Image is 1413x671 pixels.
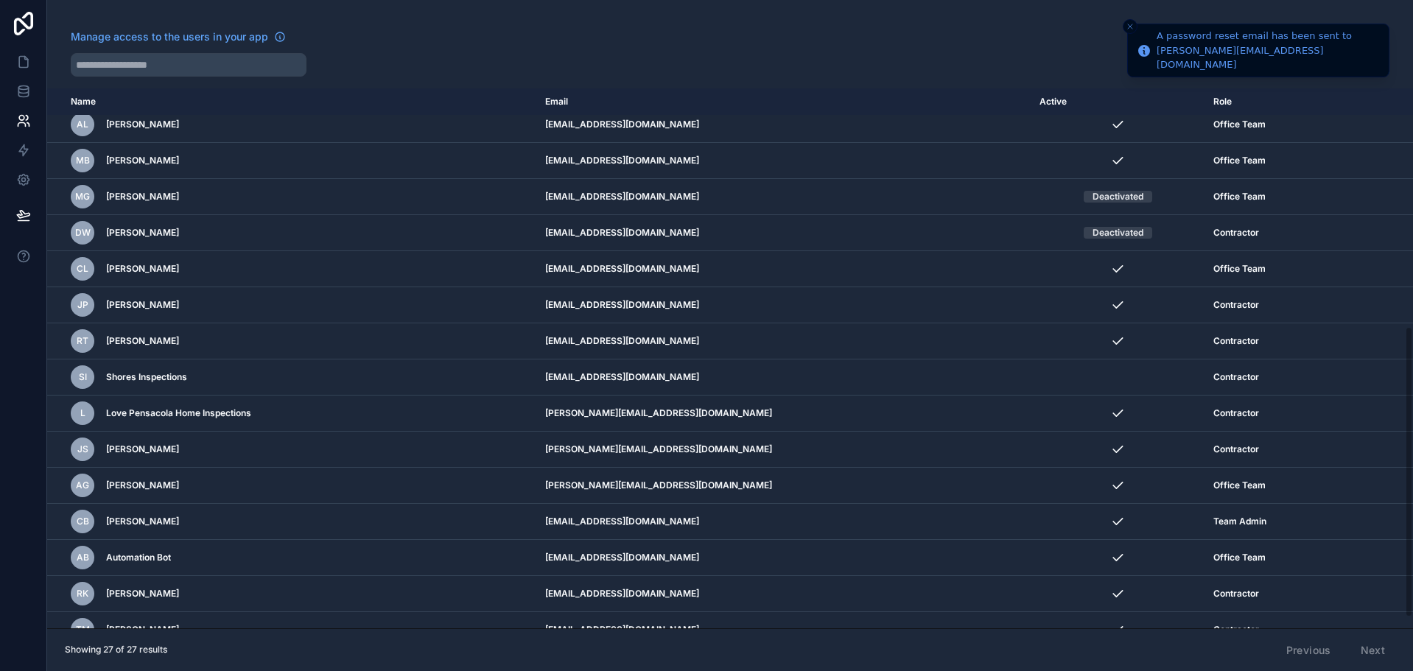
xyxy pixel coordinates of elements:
span: [PERSON_NAME] [106,335,179,347]
span: Office Team [1213,479,1266,491]
span: Contractor [1213,588,1259,600]
span: [PERSON_NAME] [106,119,179,130]
span: Contractor [1213,443,1259,455]
span: RT [77,335,88,347]
td: [EMAIL_ADDRESS][DOMAIN_NAME] [536,323,1031,359]
span: [PERSON_NAME] [106,516,179,527]
th: Name [47,88,536,116]
span: CB [77,516,89,527]
span: DW [75,227,91,239]
span: TM [76,624,90,636]
span: [PERSON_NAME] [106,299,179,311]
span: Contractor [1213,335,1259,347]
span: Contractor [1213,407,1259,419]
span: Contractor [1213,371,1259,383]
span: MB [76,155,90,166]
span: [PERSON_NAME] [106,479,179,491]
span: AG [76,479,89,491]
span: Office Team [1213,552,1266,563]
td: [EMAIL_ADDRESS][DOMAIN_NAME] [536,107,1031,143]
span: Showing 27 of 27 results [65,644,167,656]
span: AB [77,552,89,563]
span: AL [77,119,88,130]
th: Role [1205,88,1347,116]
td: [EMAIL_ADDRESS][DOMAIN_NAME] [536,576,1031,612]
div: A password reset email has been sent to [PERSON_NAME][EMAIL_ADDRESS][DOMAIN_NAME] [1157,29,1377,72]
span: Manage access to the users in your app [71,29,268,44]
td: [EMAIL_ADDRESS][DOMAIN_NAME] [536,612,1031,648]
td: [EMAIL_ADDRESS][DOMAIN_NAME] [536,143,1031,179]
td: [EMAIL_ADDRESS][DOMAIN_NAME] [536,504,1031,540]
span: [PERSON_NAME] [106,155,179,166]
div: scrollable content [47,88,1413,628]
button: Close toast [1123,19,1137,34]
span: Contractor [1213,299,1259,311]
th: Email [536,88,1031,116]
span: Office Team [1213,263,1266,275]
span: [PERSON_NAME] [106,588,179,600]
span: [PERSON_NAME] [106,263,179,275]
span: Love Pensacola Home Inspections [106,407,251,419]
td: [PERSON_NAME][EMAIL_ADDRESS][DOMAIN_NAME] [536,432,1031,468]
td: [EMAIL_ADDRESS][DOMAIN_NAME] [536,287,1031,323]
td: [EMAIL_ADDRESS][DOMAIN_NAME] [536,251,1031,287]
span: Team Admin [1213,516,1266,527]
span: CL [77,263,88,275]
span: [PERSON_NAME] [106,227,179,239]
span: Office Team [1213,119,1266,130]
span: SI [79,371,87,383]
span: [PERSON_NAME] [106,191,179,203]
span: JS [77,443,88,455]
td: [EMAIL_ADDRESS][DOMAIN_NAME] [536,540,1031,576]
div: Deactivated [1093,191,1143,203]
span: Office Team [1213,155,1266,166]
span: Automation Bot [106,552,171,563]
td: [PERSON_NAME][EMAIL_ADDRESS][DOMAIN_NAME] [536,468,1031,504]
td: [PERSON_NAME][EMAIL_ADDRESS][DOMAIN_NAME] [536,396,1031,432]
th: Active [1031,88,1205,116]
span: Office Team [1213,191,1266,203]
a: Manage access to the users in your app [71,29,286,44]
td: [EMAIL_ADDRESS][DOMAIN_NAME] [536,215,1031,251]
span: [PERSON_NAME] [106,443,179,455]
td: [EMAIL_ADDRESS][DOMAIN_NAME] [536,179,1031,215]
span: Contractor [1213,624,1259,636]
span: MG [75,191,90,203]
td: [EMAIL_ADDRESS][DOMAIN_NAME] [536,359,1031,396]
span: Shores Inspections [106,371,187,383]
div: Deactivated [1093,227,1143,239]
span: RK [77,588,88,600]
span: Contractor [1213,227,1259,239]
span: JP [77,299,88,311]
span: L [80,407,85,419]
span: [PERSON_NAME] [106,624,179,636]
